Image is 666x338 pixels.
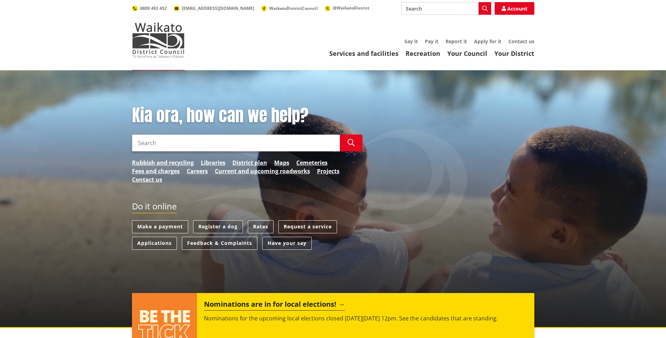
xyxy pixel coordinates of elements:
[401,2,491,15] input: Search input
[278,220,337,233] a: Request a service
[274,158,289,167] a: Maps
[204,300,345,311] h2: Nominations are in for local elections!
[132,175,162,184] a: Contact us
[132,167,180,175] a: Fees and charges
[262,237,312,250] a: Have your say
[132,158,194,167] a: Rubbish and recycling
[193,220,243,233] a: Register a dog
[182,237,257,250] a: Feedback & Complaints
[187,167,208,175] a: Careers
[132,5,167,11] a: 0800 492 452
[132,135,340,151] input: Search input
[132,201,177,214] h2: Do it online
[204,314,527,323] p: Nominations for the upcoming local elections closed [DATE][DATE] 12pm. See the candidates that ar...
[329,49,398,58] a: Services and facilities
[447,49,487,58] a: Your Council
[494,49,534,58] a: Your District
[132,105,362,126] h1: Kia ora, how can we help?
[248,220,273,233] a: Rates
[132,237,177,250] a: Applications
[201,158,225,167] a: Libraries
[215,167,310,175] a: Current and upcoming roadworks
[425,38,438,45] a: Pay it
[140,5,167,11] span: 0800 492 452
[508,38,534,45] a: Contact us
[446,38,467,45] a: Report it
[232,158,267,167] a: District plan
[269,5,318,11] span: WaikatoDistrictCouncil
[261,5,318,11] a: WaikatoDistrictCouncil
[132,22,185,58] img: Waikato District Council - Te Kaunihera aa Takiwaa o Waikato
[182,5,254,11] span: [EMAIL_ADDRESS][DOMAIN_NAME]
[474,38,501,45] a: Apply for it
[404,38,418,45] a: Say it
[174,5,254,11] a: [EMAIL_ADDRESS][DOMAIN_NAME]
[325,5,369,11] a: @WaikatoDistrict
[333,5,369,11] span: @WaikatoDistrict
[495,2,534,15] a: Account
[405,49,440,58] a: Recreation
[132,220,188,233] a: Make a payment
[317,167,339,175] a: Projects
[296,158,328,167] a: Cemeteries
